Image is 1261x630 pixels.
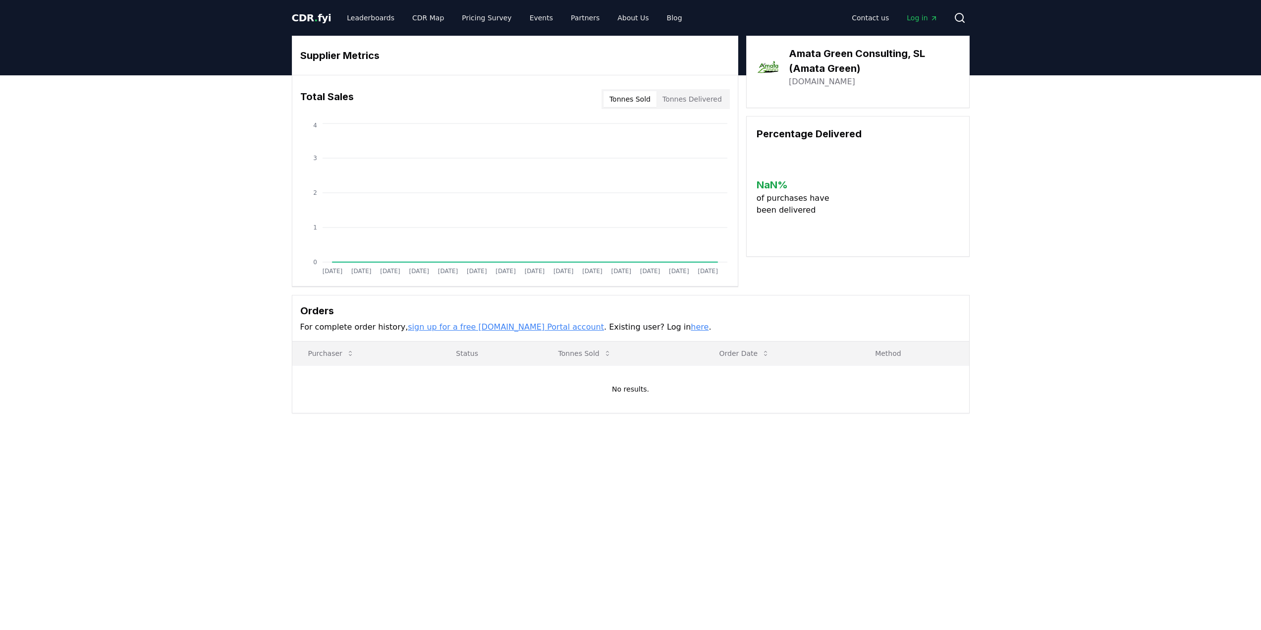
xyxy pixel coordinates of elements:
a: sign up for a free [DOMAIN_NAME] Portal account [408,322,604,332]
tspan: 4 [313,122,317,129]
a: Leaderboards [339,9,402,27]
button: Order Date [711,344,777,363]
h3: Percentage Delivered [757,126,959,141]
tspan: 0 [313,259,317,266]
a: Log in [899,9,945,27]
tspan: 1 [313,224,317,231]
button: Tonnes Delivered [657,91,728,107]
tspan: 3 [313,155,317,162]
span: . [314,12,318,24]
a: CDR Map [404,9,452,27]
tspan: [DATE] [322,268,342,275]
span: CDR fyi [292,12,331,24]
a: Contact us [844,9,897,27]
button: Tonnes Sold [603,91,657,107]
nav: Main [844,9,945,27]
tspan: [DATE] [698,268,718,275]
tspan: [DATE] [467,268,487,275]
a: here [691,322,709,332]
h3: Orders [300,303,961,318]
h3: Total Sales [300,89,354,109]
p: Method [867,348,961,358]
h3: NaN % [757,177,837,192]
a: Pricing Survey [454,9,519,27]
tspan: [DATE] [669,268,689,275]
tspan: [DATE] [351,268,371,275]
a: Events [522,9,561,27]
tspan: [DATE] [524,268,545,275]
p: of purchases have been delivered [757,192,837,216]
a: Partners [563,9,607,27]
a: Blog [659,9,690,27]
tspan: [DATE] [409,268,429,275]
a: About Us [609,9,657,27]
tspan: 2 [313,189,317,196]
p: For complete order history, . Existing user? Log in . [300,321,961,333]
a: CDR.fyi [292,11,331,25]
tspan: [DATE] [640,268,660,275]
a: [DOMAIN_NAME] [789,76,855,88]
tspan: [DATE] [553,268,574,275]
p: Status [448,348,534,358]
tspan: [DATE] [380,268,400,275]
nav: Main [339,9,690,27]
td: No results. [292,365,969,413]
tspan: [DATE] [438,268,458,275]
button: Tonnes Sold [550,344,619,363]
h3: Amata Green Consulting, SL (Amata Green) [789,46,959,76]
tspan: [DATE] [582,268,603,275]
h3: Supplier Metrics [300,48,730,63]
button: Purchaser [300,344,362,363]
span: Log in [907,13,937,23]
tspan: [DATE] [611,268,631,275]
img: Amata Green Consulting, SL (Amata Green)-logo [757,56,779,78]
tspan: [DATE] [495,268,516,275]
